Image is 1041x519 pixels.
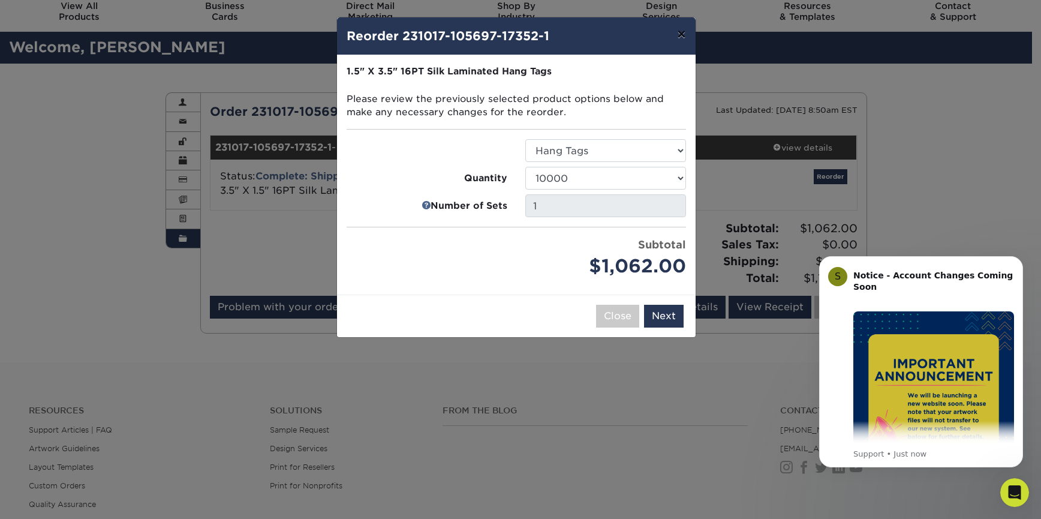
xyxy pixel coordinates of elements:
iframe: Intercom notifications message [801,238,1041,487]
button: Close [596,305,639,328]
h4: Reorder 231017-105697-17352-1 [347,27,686,45]
p: Please review the previously selected product options below and make any necessary changes for th... [347,65,686,119]
strong: Quantity [464,172,507,185]
strong: 1.5" X 3.5" 16PT Silk Laminated Hang Tags [347,65,552,77]
button: × [667,17,695,51]
div: $1,062.00 [525,253,686,280]
iframe: Intercom live chat [1000,478,1029,507]
strong: Number of Sets [431,199,507,213]
strong: Subtotal [638,238,686,251]
button: Next [644,305,684,328]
